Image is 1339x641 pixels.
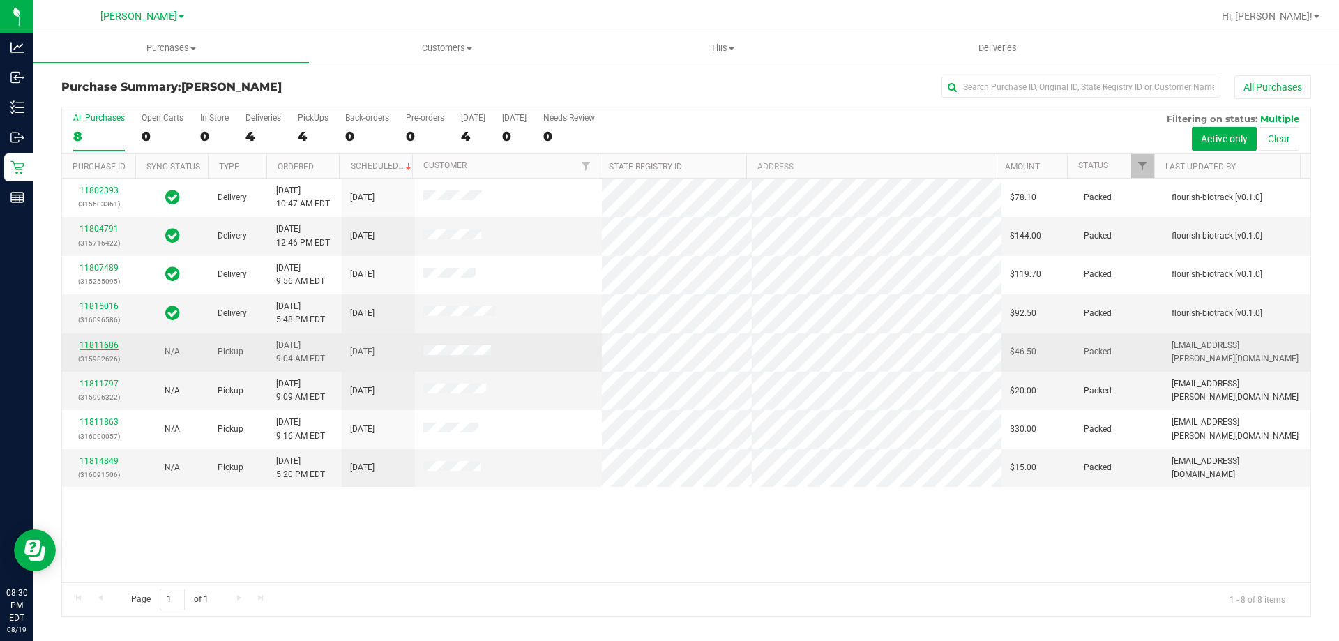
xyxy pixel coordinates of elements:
span: flourish-biotrack [v0.1.0] [1172,191,1262,204]
a: Purchases [33,33,309,63]
input: Search Purchase ID, Original ID, State Registry ID or Customer Name... [941,77,1220,98]
div: 4 [298,128,328,144]
span: 1 - 8 of 8 items [1218,589,1296,610]
span: [DATE] [350,229,375,243]
div: Pre-orders [406,113,444,123]
span: Pickup [218,384,243,398]
div: Back-orders [345,113,389,123]
span: Packed [1084,307,1112,320]
p: (316091506) [70,468,127,481]
span: Not Applicable [165,386,180,395]
p: (316000057) [70,430,127,443]
span: In Sync [165,188,180,207]
a: 11814849 [80,456,119,466]
span: [PERSON_NAME] [181,80,282,93]
span: Delivery [218,191,247,204]
span: Pickup [218,345,243,359]
span: Hi, [PERSON_NAME]! [1222,10,1312,22]
span: Packed [1084,384,1112,398]
span: [DATE] [350,191,375,204]
button: Clear [1259,127,1299,151]
p: (316096586) [70,313,127,326]
div: In Store [200,113,229,123]
a: 11802393 [80,186,119,195]
span: [DATE] [350,384,375,398]
p: 08:30 PM EDT [6,587,27,624]
span: $30.00 [1010,423,1036,436]
div: 0 [142,128,183,144]
span: Not Applicable [165,347,180,356]
a: Customers [309,33,584,63]
a: 11804791 [80,224,119,234]
span: Purchases [33,42,309,54]
span: [EMAIL_ADDRESS][PERSON_NAME][DOMAIN_NAME] [1172,416,1302,442]
span: Packed [1084,423,1112,436]
span: Not Applicable [165,424,180,434]
span: Not Applicable [165,462,180,472]
span: [PERSON_NAME] [100,10,177,22]
div: [DATE] [461,113,485,123]
span: Delivery [218,268,247,281]
span: flourish-biotrack [v0.1.0] [1172,307,1262,320]
span: [EMAIL_ADDRESS][DOMAIN_NAME] [1172,455,1302,481]
inline-svg: Outbound [10,130,24,144]
p: (315603361) [70,197,127,211]
a: Purchase ID [73,162,126,172]
iframe: Resource center [14,529,56,571]
div: Open Carts [142,113,183,123]
span: Customers [310,42,584,54]
span: [DATE] 9:56 AM EDT [276,262,325,288]
a: Tills [584,33,860,63]
span: Multiple [1260,113,1299,124]
input: 1 [160,589,185,610]
span: [DATE] [350,423,375,436]
span: flourish-biotrack [v0.1.0] [1172,268,1262,281]
a: Filter [1131,154,1154,178]
a: 11811863 [80,417,119,427]
span: Delivery [218,229,247,243]
a: Amount [1005,162,1040,172]
a: Deliveries [860,33,1135,63]
span: Tills [585,42,859,54]
inline-svg: Analytics [10,40,24,54]
span: Deliveries [960,42,1036,54]
a: 11807489 [80,263,119,273]
button: N/A [165,345,180,359]
a: State Registry ID [609,162,682,172]
span: In Sync [165,264,180,284]
a: Scheduled [351,161,414,171]
span: [DATE] [350,461,375,474]
span: Packed [1084,461,1112,474]
span: flourish-biotrack [v0.1.0] [1172,229,1262,243]
div: 0 [406,128,444,144]
span: [DATE] [350,345,375,359]
span: [EMAIL_ADDRESS][PERSON_NAME][DOMAIN_NAME] [1172,377,1302,404]
a: Status [1078,160,1108,170]
span: $78.10 [1010,191,1036,204]
div: 0 [543,128,595,144]
span: Pickup [218,423,243,436]
span: In Sync [165,226,180,246]
span: Delivery [218,307,247,320]
span: $144.00 [1010,229,1041,243]
a: 11811797 [80,379,119,389]
a: 11815016 [80,301,119,311]
a: Last Updated By [1165,162,1236,172]
div: 0 [345,128,389,144]
span: [DATE] [350,268,375,281]
inline-svg: Inventory [10,100,24,114]
span: $119.70 [1010,268,1041,281]
a: Customer [423,160,467,170]
div: 0 [502,128,527,144]
div: 8 [73,128,125,144]
span: [DATE] 5:20 PM EDT [276,455,325,481]
div: 4 [245,128,281,144]
p: (315996322) [70,391,127,404]
div: [DATE] [502,113,527,123]
p: (315982626) [70,352,127,365]
p: (315716422) [70,236,127,250]
span: Packed [1084,229,1112,243]
button: All Purchases [1234,75,1311,99]
div: PickUps [298,113,328,123]
span: In Sync [165,303,180,323]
